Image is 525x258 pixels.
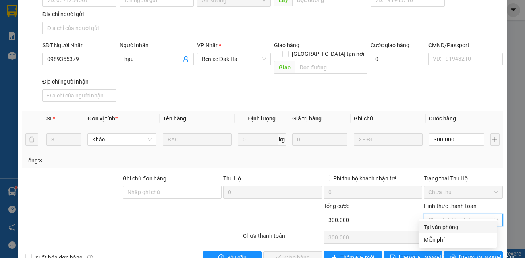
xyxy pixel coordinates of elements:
div: Tại văn phòng [424,223,492,231]
div: Miễn phí [424,235,492,244]
span: Giao [274,61,295,74]
input: 0 [292,133,347,146]
span: Tổng cước [324,203,349,209]
div: CMND/Passport [428,41,502,50]
th: Ghi chú [351,111,426,126]
input: Ghi chú đơn hàng [123,186,222,199]
div: SĐT Người Nhận [42,41,116,50]
span: [GEOGRAPHIC_DATA] tận nơi [289,50,367,58]
div: Người nhận [120,41,193,50]
input: Cước giao hàng [371,53,425,65]
label: Ghi chú đơn hàng [123,175,166,182]
span: kg [278,133,286,146]
button: plus [490,133,500,146]
span: Chọn HT Thanh Toán [428,214,498,226]
input: Ghi Chú [354,133,423,146]
span: Cước hàng [429,115,456,122]
div: Địa chỉ người nhận [42,77,116,86]
span: VP Nhận [197,42,219,48]
span: Đơn vị tính [87,115,117,122]
div: Tổng: 3 [25,156,203,165]
label: Cước giao hàng [371,42,409,48]
span: Bến xe Đăk Hà [202,53,266,65]
div: Chưa thanh toán [242,231,322,245]
input: Địa chỉ của người gửi [42,22,116,34]
span: Định lượng [248,115,276,122]
label: Hình thức thanh toán [424,203,477,209]
div: Địa chỉ người gửi [42,10,116,19]
span: Tên hàng [163,115,186,122]
span: Giao hàng [274,42,299,48]
button: delete [25,133,38,146]
span: user-add [183,56,189,62]
span: Phí thu hộ khách nhận trả [330,174,400,183]
input: VD: Bàn, Ghế [163,133,232,146]
span: Chưa thu [428,186,498,198]
span: Khác [92,134,151,145]
input: Địa chỉ của người nhận [42,89,116,102]
span: Giá trị hàng [292,115,322,122]
div: Trạng thái Thu Hộ [424,174,502,183]
input: Dọc đường [295,61,367,74]
span: SL [46,115,53,122]
span: Thu Hộ [223,175,241,182]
